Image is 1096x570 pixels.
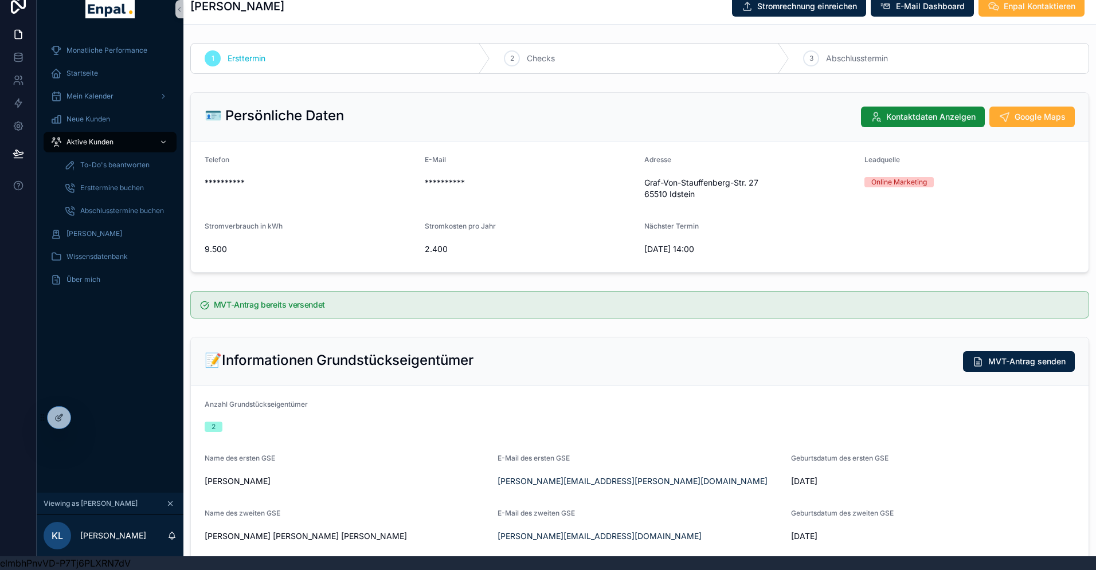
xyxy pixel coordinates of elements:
span: Anzahl Grundstückseigentümer [205,400,308,408]
span: Ersttermine buchen [80,183,144,192]
span: Enpal Kontaktieren [1004,1,1075,12]
span: KL [52,529,63,543]
span: Wissensdatenbank [66,252,128,261]
span: Ersttermin [228,53,265,64]
span: Google Maps [1015,111,1066,123]
div: Online Marketing [871,177,927,187]
span: Abschlusstermin [826,53,888,64]
span: 3 [809,54,813,63]
button: Kontaktdaten Anzeigen [861,107,985,127]
span: Geburtsdatum des zweiten GSE [791,509,894,517]
span: [PERSON_NAME] [205,475,488,487]
span: Monatliche Performance [66,46,147,55]
h2: 📝Informationen Grundstückseigentümer [205,351,473,369]
span: 2 [510,54,514,63]
span: Startseite [66,69,98,78]
span: Neue Kunden [66,115,110,124]
span: Stromkosten pro Jahr [425,222,496,230]
a: Über mich [44,269,177,290]
div: scrollable content [37,32,183,305]
span: 9.500 [205,243,416,255]
span: Aktive Kunden [66,137,113,147]
span: Checks [527,53,555,64]
span: Stromrechnung einreichen [757,1,857,12]
span: Name des zweiten GSE [205,509,280,517]
span: Stromverbrauch in kWh [205,222,283,230]
span: Telefon [205,155,229,164]
span: Adresse [644,155,671,164]
a: [PERSON_NAME] [44,223,177,244]
span: [PERSON_NAME] [PERSON_NAME] [PERSON_NAME] [205,530,488,542]
span: Graf-Von-Stauffenberg-Str. 27 65510 Idstein [644,177,855,200]
a: Neue Kunden [44,109,177,129]
a: Wissensdatenbank [44,246,177,267]
span: [DATE] [791,530,1075,542]
span: 2.400 [425,243,636,255]
a: Mein Kalender [44,86,177,107]
a: [PERSON_NAME][EMAIL_ADDRESS][PERSON_NAME][DOMAIN_NAME] [498,475,768,487]
a: Monatliche Performance [44,40,177,61]
span: Kontaktdaten Anzeigen [886,111,976,123]
span: [DATE] 14:00 [644,243,855,255]
span: To-Do's beantworten [80,160,150,170]
a: To-Do's beantworten [57,155,177,175]
span: E-Mail des zweiten GSE [498,509,575,517]
button: MVT-Antrag senden [963,351,1075,372]
button: Google Maps [989,107,1075,127]
span: E-Mail des ersten GSE [498,454,570,462]
span: Geburtsdatum des ersten GSE [791,454,888,462]
div: 2 [212,422,216,432]
span: Leadquelle [864,155,900,164]
span: E-Mail Dashboard [896,1,965,12]
span: MVT-Antrag senden [988,356,1066,367]
a: [PERSON_NAME][EMAIL_ADDRESS][DOMAIN_NAME] [498,530,702,542]
a: Ersttermine buchen [57,178,177,198]
span: Nächster Termin [644,222,699,230]
span: Über mich [66,275,100,284]
span: Name des ersten GSE [205,454,275,462]
span: 1 [212,54,214,63]
a: Startseite [44,63,177,84]
span: E-Mail [425,155,446,164]
span: [DATE] [791,475,1075,487]
span: [PERSON_NAME] [66,229,122,238]
p: [PERSON_NAME] [80,530,146,541]
a: Abschlusstermine buchen [57,201,177,221]
a: Aktive Kunden [44,132,177,152]
h2: 🪪 Persönliche Daten [205,107,344,125]
h5: MVT-Antrag bereits versendet [214,301,1079,309]
span: Mein Kalender [66,92,113,101]
span: Abschlusstermine buchen [80,206,164,215]
span: Viewing as [PERSON_NAME] [44,499,138,508]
